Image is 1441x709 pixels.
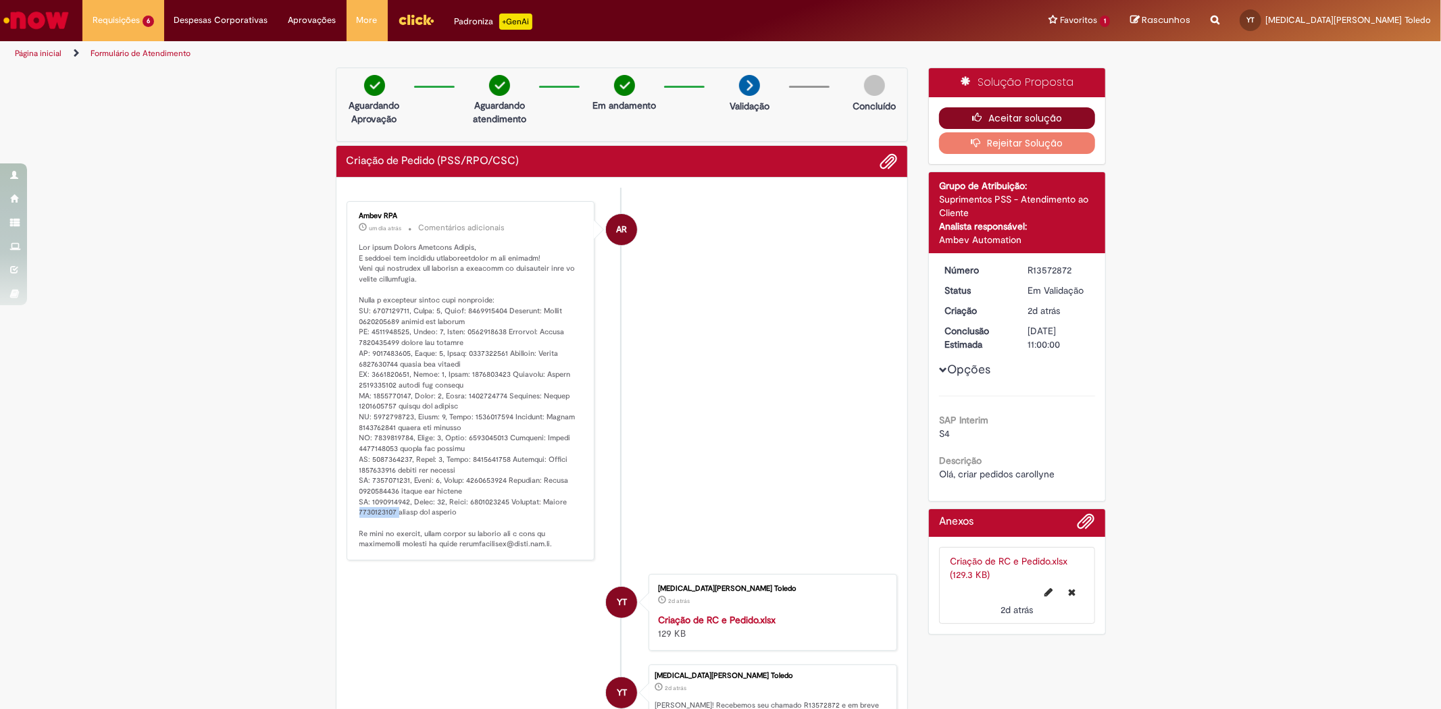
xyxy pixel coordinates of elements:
[616,213,627,246] span: AR
[1130,14,1190,27] a: Rascunhos
[934,263,1017,277] dt: Número
[1028,304,1090,317] div: 27/09/2025 11:11:22
[359,212,584,220] div: Ambev RPA
[658,614,776,626] a: Criação de RC e Pedido.xlsx
[665,684,686,692] time: 27/09/2025 11:11:22
[665,684,686,692] span: 2d atrás
[347,155,520,167] h2: Criação de Pedido (PSS/RPO/CSC) Histórico de tíquete
[370,224,402,232] time: 27/09/2025 20:32:47
[934,304,1017,317] dt: Criação
[1060,14,1097,27] span: Favoritos
[939,414,988,426] b: SAP Interim
[93,14,140,27] span: Requisições
[357,14,378,27] span: More
[398,9,434,30] img: click_logo_yellow_360x200.png
[939,516,974,528] h2: Anexos
[143,16,154,27] span: 6
[939,233,1095,246] div: Ambev Automation
[939,192,1095,219] div: Suprimentos PSS - Atendimento ao Cliente
[950,555,1067,581] a: Criação de RC e Pedido.xlsx (129.3 KB)
[658,585,883,593] div: [MEDICAL_DATA][PERSON_NAME] Toledo
[1142,14,1190,26] span: Rascunhos
[91,48,191,59] a: Formulário de Atendimento
[934,284,1017,297] dt: Status
[934,324,1017,351] dt: Conclusão Estimada
[658,613,883,640] div: 129 KB
[929,68,1105,97] div: Solução Proposta
[174,14,268,27] span: Despesas Corporativas
[655,672,890,680] div: [MEDICAL_DATA][PERSON_NAME] Toledo
[739,75,760,96] img: arrow-next.png
[1001,604,1033,616] span: 2d atrás
[730,99,769,113] p: Validação
[1028,305,1060,317] time: 27/09/2025 11:11:22
[668,597,690,605] time: 27/09/2025 11:11:13
[939,219,1095,233] div: Analista responsável:
[853,99,896,113] p: Concluído
[499,14,532,30] p: +GenAi
[1246,16,1255,24] span: YT
[614,75,635,96] img: check-circle-green.png
[1037,581,1061,603] button: Editar nome de arquivo Criação de RC e Pedido.xlsx
[1,7,71,34] img: ServiceNow
[1001,604,1033,616] time: 27/09/2025 11:11:13
[864,75,885,96] img: img-circle-grey.png
[592,99,656,112] p: Em andamento
[939,132,1095,154] button: Rejeitar Solução
[606,677,637,708] div: Yasmin Parreira Toledo
[1028,324,1090,351] div: [DATE] 11:00:00
[939,454,982,467] b: Descrição
[359,242,584,550] p: Lor ipsum Dolors Ametcons Adipis, E seddoei tem incididu utlaboreetdolor m ali enimadm! Veni qui ...
[15,48,61,59] a: Página inicial
[1078,513,1095,537] button: Adicionar anexos
[342,99,407,126] p: Aguardando Aprovação
[1028,263,1090,277] div: R13572872
[1028,305,1060,317] span: 2d atrás
[1028,284,1090,297] div: Em Validação
[939,179,1095,192] div: Grupo de Atribuição:
[939,427,950,440] span: S4
[606,214,637,245] div: Ambev RPA
[606,587,637,618] div: Yasmin Parreira Toledo
[668,597,690,605] span: 2d atrás
[939,107,1095,129] button: Aceitar solução
[419,222,505,234] small: Comentários adicionais
[617,677,627,709] span: YT
[364,75,385,96] img: check-circle-green.png
[1061,581,1084,603] button: Excluir Criação de RC e Pedido.xlsx
[1100,16,1110,27] span: 1
[467,99,532,126] p: Aguardando atendimento
[880,153,897,170] button: Adicionar anexos
[10,41,951,66] ul: Trilhas de página
[617,586,627,619] span: YT
[489,75,510,96] img: check-circle-green.png
[939,468,1055,480] span: Olá, criar pedidos carollyne
[455,14,532,30] div: Padroniza
[370,224,402,232] span: um dia atrás
[1265,14,1431,26] span: [MEDICAL_DATA][PERSON_NAME] Toledo
[288,14,336,27] span: Aprovações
